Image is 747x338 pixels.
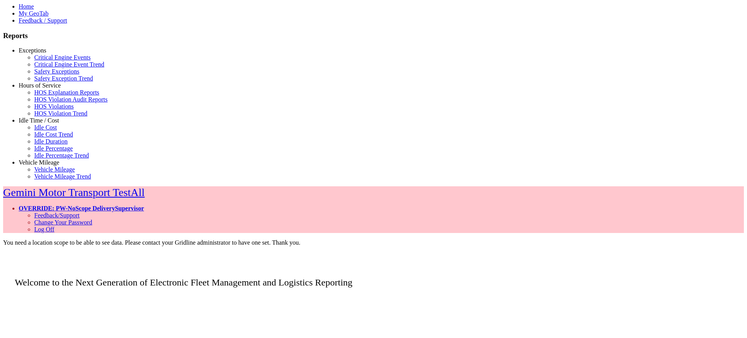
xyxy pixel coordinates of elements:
[34,226,54,233] a: Log Off
[19,205,144,212] a: OVERRIDE: PW-NoScope DeliverySupervisor
[34,75,93,82] a: Safety Exception Trend
[34,173,91,180] a: Vehicle Mileage Trend
[19,17,67,24] a: Feedback / Support
[19,117,59,124] a: Idle Time / Cost
[19,47,46,54] a: Exceptions
[34,110,88,117] a: HOS Violation Trend
[19,10,49,17] a: My GeoTab
[3,266,744,288] p: Welcome to the Next Generation of Electronic Fleet Management and Logistics Reporting
[3,186,145,198] a: Gemini Motor Transport TestAll
[34,152,89,159] a: Idle Percentage Trend
[34,219,92,226] a: Change Your Password
[3,32,744,40] h3: Reports
[19,3,34,10] a: Home
[34,68,79,75] a: Safety Exceptions
[34,131,73,138] a: Idle Cost Trend
[34,124,57,131] a: Idle Cost
[34,103,74,110] a: HOS Violations
[34,54,91,61] a: Critical Engine Events
[34,145,73,152] a: Idle Percentage
[34,166,75,173] a: Vehicle Mileage
[34,138,68,145] a: Idle Duration
[34,89,99,96] a: HOS Explanation Reports
[19,159,59,166] a: Vehicle Mileage
[34,61,104,68] a: Critical Engine Event Trend
[3,239,744,246] div: You need a location scope to be able to see data. Please contact your Gridline administrator to h...
[19,82,61,89] a: Hours of Service
[34,212,79,219] a: Feedback/Support
[34,96,108,103] a: HOS Violation Audit Reports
